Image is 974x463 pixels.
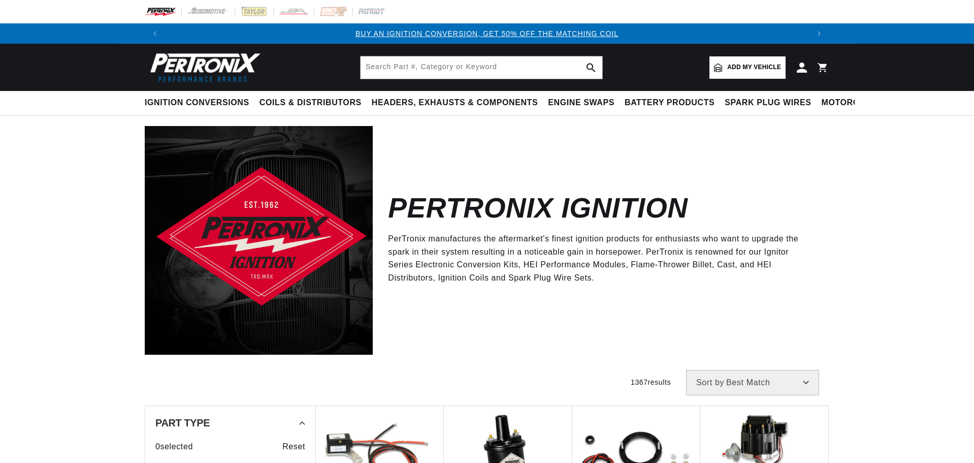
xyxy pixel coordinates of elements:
span: Battery Products [625,98,715,108]
button: Translation missing: en.sections.announcements.next_announcement [809,23,829,44]
span: Spark Plug Wires [725,98,811,108]
img: Pertronix [145,50,262,85]
h2: Pertronix Ignition [388,196,688,220]
span: 1367 results [631,378,671,386]
div: 1 of 3 [165,28,809,39]
span: Headers, Exhausts & Components [372,98,538,108]
summary: Battery Products [620,91,720,115]
summary: Spark Plug Wires [720,91,816,115]
summary: Motorcycle [817,91,887,115]
a: BUY AN IGNITION CONVERSION, GET 50% OFF THE MATCHING COIL [355,29,619,38]
summary: Headers, Exhausts & Components [367,91,543,115]
summary: Engine Swaps [543,91,620,115]
span: Motorcycle [822,98,882,108]
span: Coils & Distributors [259,98,362,108]
span: Part Type [155,418,210,428]
span: Reset [282,440,305,453]
button: Translation missing: en.sections.announcements.previous_announcement [145,23,165,44]
button: search button [580,56,602,79]
span: Ignition Conversions [145,98,249,108]
summary: Ignition Conversions [145,91,254,115]
img: Pertronix Ignition [145,126,373,354]
span: 0 selected [155,440,193,453]
span: Add my vehicle [727,63,781,72]
div: Announcement [165,28,809,39]
summary: Coils & Distributors [254,91,367,115]
a: Add my vehicle [709,56,786,79]
input: Search Part #, Category or Keyword [361,56,602,79]
span: Engine Swaps [548,98,614,108]
slideshow-component: Translation missing: en.sections.announcements.announcement_bar [119,23,855,44]
p: PerTronix manufactures the aftermarket's finest ignition products for enthusiasts who want to upg... [388,232,814,284]
select: Sort by [686,370,819,395]
span: Sort by [696,379,724,387]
